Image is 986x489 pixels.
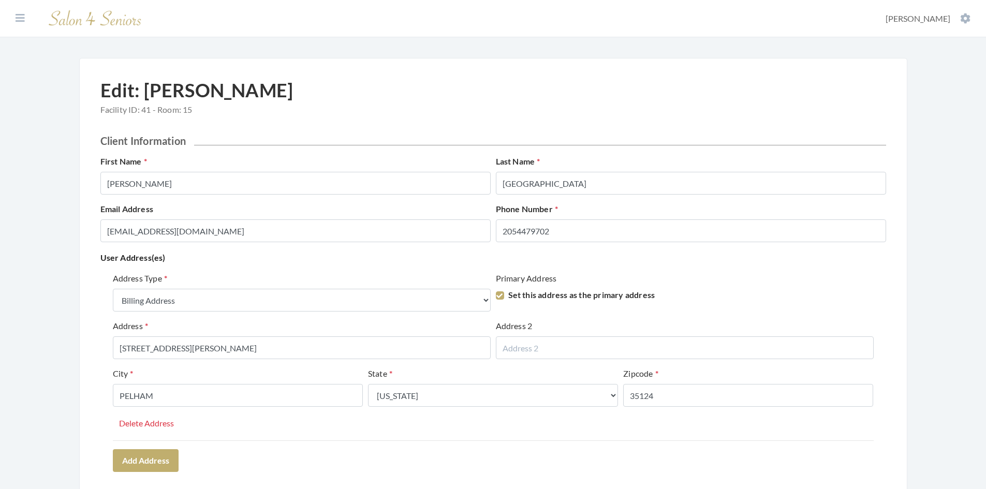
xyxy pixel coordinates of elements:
input: Enter Last Name [496,172,886,195]
label: Zipcode [623,367,658,380]
label: First Name [100,155,147,168]
input: Enter Email Address [100,219,491,242]
input: Enter Phone Number [496,219,886,242]
h2: Client Information [100,135,886,147]
input: City [113,384,363,407]
label: Address [113,320,149,332]
label: Phone Number [496,203,558,215]
p: User Address(es) [100,250,886,265]
label: Primary Address [496,272,557,285]
button: Add Address [113,449,179,472]
label: City [113,367,134,380]
label: Address 2 [496,320,533,332]
input: Zipcode [623,384,873,407]
label: Set this address as the primary address [496,289,655,301]
input: Address [113,336,491,359]
span: Facility ID: 41 - Room: 15 [100,103,293,116]
button: Delete Address [113,415,180,432]
label: State [368,367,392,380]
img: Salon 4 Seniors [43,6,147,31]
input: Enter First Name [100,172,491,195]
input: Address 2 [496,336,874,359]
span: [PERSON_NAME] [886,13,950,23]
label: Address Type [113,272,168,285]
label: Email Address [100,203,154,215]
button: [PERSON_NAME] [882,13,974,24]
label: Last Name [496,155,540,168]
h1: Edit: [PERSON_NAME] [100,79,293,122]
